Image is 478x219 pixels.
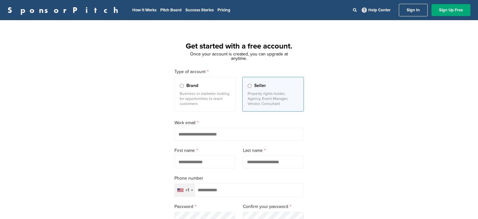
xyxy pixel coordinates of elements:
label: First name [174,147,235,154]
label: Confirm your password [243,203,304,210]
p: Business or marketer looking for opportunities to reach customers [180,91,231,106]
a: Sign Up Free [431,4,470,16]
a: Pitch Board [160,8,182,13]
div: Selected country [175,184,195,197]
p: Property rights holder, Agency, Event Manager, Vendor, Consultant [248,91,299,106]
div: +1 [185,188,189,193]
h1: Get started with a free account. [167,41,311,52]
span: Seller [254,82,266,89]
a: Sign In [399,4,428,16]
a: Help Center [360,6,392,14]
input: Seller Property rights holder, Agency, Event Manager, Vendor, Consultant [248,84,252,88]
label: Work email [174,119,304,126]
a: How It Works [132,8,157,13]
label: Phone number [174,175,304,182]
label: Type of account [174,68,304,75]
a: Success Stories [185,8,214,13]
a: Pricing [217,8,230,13]
label: Password [174,203,235,210]
span: Brand [186,82,198,89]
span: Once your account is created, you can upgrade at anytime. [190,51,288,61]
a: SponsorPitch [8,6,122,14]
label: Last name [243,147,304,154]
input: Brand Business or marketer looking for opportunities to reach customers [180,84,184,88]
